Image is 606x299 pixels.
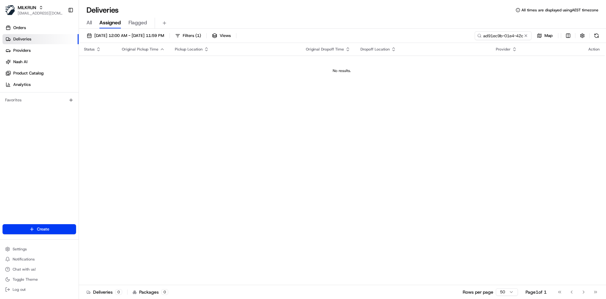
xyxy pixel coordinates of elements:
[360,47,390,52] span: Dropoff Location
[122,47,158,52] span: Original Pickup Time
[3,224,76,234] button: Create
[18,11,63,16] button: [EMAIL_ADDRESS][DOMAIN_NAME]
[13,257,35,262] span: Notifications
[475,31,532,40] input: Type to search
[84,31,167,40] button: [DATE] 12:00 AM - [DATE] 11:59 PM
[94,33,164,39] span: [DATE] 12:00 AM - [DATE] 11:59 PM
[592,31,601,40] button: Refresh
[172,31,204,40] button: Filters(1)
[195,33,201,39] span: ( 1 )
[84,47,95,52] span: Status
[3,285,76,294] button: Log out
[81,68,602,73] div: No results.
[5,5,15,15] img: MILKRUN
[3,275,76,284] button: Toggle Theme
[37,226,49,232] span: Create
[3,3,65,18] button: MILKRUNMILKRUN[EMAIL_ADDRESS][DOMAIN_NAME]
[13,277,38,282] span: Toggle Theme
[13,287,26,292] span: Log out
[133,289,168,295] div: Packages
[13,247,27,252] span: Settings
[13,70,44,76] span: Product Catalog
[13,59,27,65] span: Nash AI
[13,48,31,53] span: Providers
[496,47,511,52] span: Provider
[115,289,122,295] div: 0
[13,25,26,31] span: Orders
[3,80,79,90] a: Analytics
[161,289,168,295] div: 0
[544,33,553,39] span: Map
[3,45,79,56] a: Providers
[3,34,79,44] a: Deliveries
[99,19,121,27] span: Assigned
[3,255,76,264] button: Notifications
[13,36,31,42] span: Deliveries
[3,57,79,67] a: Nash AI
[3,68,79,78] a: Product Catalog
[13,267,36,272] span: Chat with us!
[13,82,31,87] span: Analytics
[588,47,600,52] div: Action
[175,47,203,52] span: Pickup Location
[306,47,344,52] span: Original Dropoff Time
[86,5,119,15] h1: Deliveries
[220,33,231,39] span: Views
[183,33,201,39] span: Filters
[463,289,493,295] p: Rows per page
[209,31,234,40] button: Views
[86,19,92,27] span: All
[3,245,76,254] button: Settings
[3,95,76,105] div: Favorites
[18,4,36,11] button: MILKRUN
[534,31,555,40] button: Map
[3,23,79,33] a: Orders
[86,289,122,295] div: Deliveries
[3,265,76,274] button: Chat with us!
[128,19,147,27] span: Flagged
[526,289,547,295] div: Page 1 of 1
[521,8,598,13] span: All times are displayed using AEST timezone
